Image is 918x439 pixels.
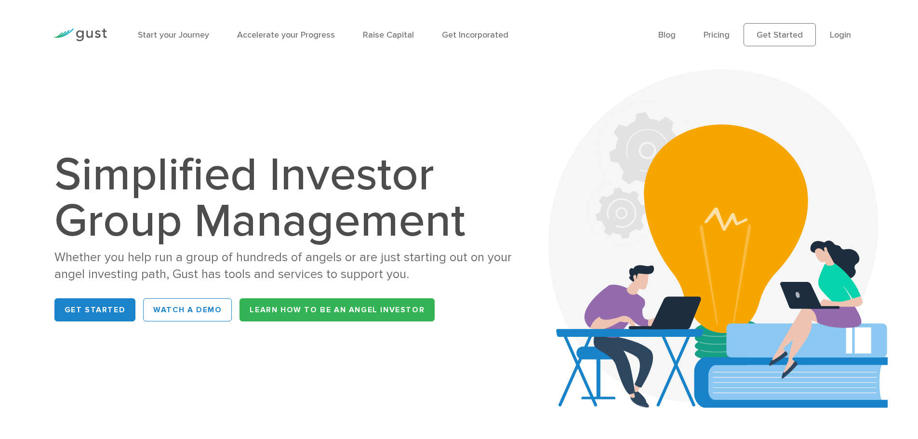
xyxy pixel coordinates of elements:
[239,298,435,321] a: Learn How to be an Angel Investor
[54,298,136,321] a: Get Started
[442,30,508,40] a: Get Incorporated
[658,30,676,40] a: Blog
[54,152,520,244] h1: Simplified Investor Group Management
[143,298,232,321] a: WATCH A DEMO
[138,30,209,40] a: Start your Journey
[54,249,520,283] div: Whether you help run a group of hundreds of angels or are just starting out on your angel investi...
[548,69,888,408] img: Aca 2023 Hero Bg
[53,28,107,41] img: Gust Logo
[237,30,335,40] a: Accelerate your Progress
[704,30,730,40] a: Pricing
[744,23,816,46] a: Get Started
[363,30,414,40] a: Raise Capital
[830,30,851,40] a: Login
